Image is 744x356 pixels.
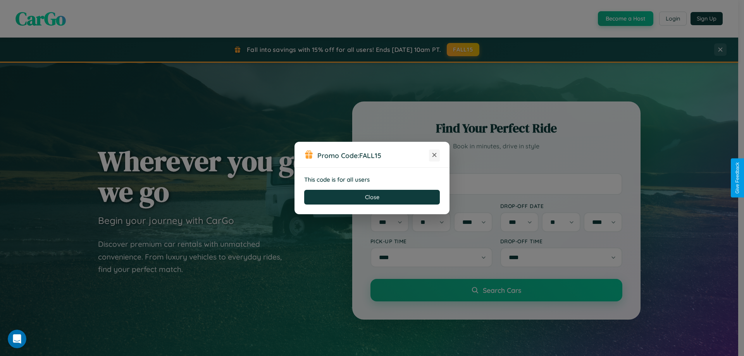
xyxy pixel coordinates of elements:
strong: This code is for all users [304,176,370,183]
iframe: Intercom live chat [8,330,26,348]
h3: Promo Code: [317,151,429,160]
button: Close [304,190,440,205]
div: Give Feedback [735,162,740,194]
b: FALL15 [359,151,381,160]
